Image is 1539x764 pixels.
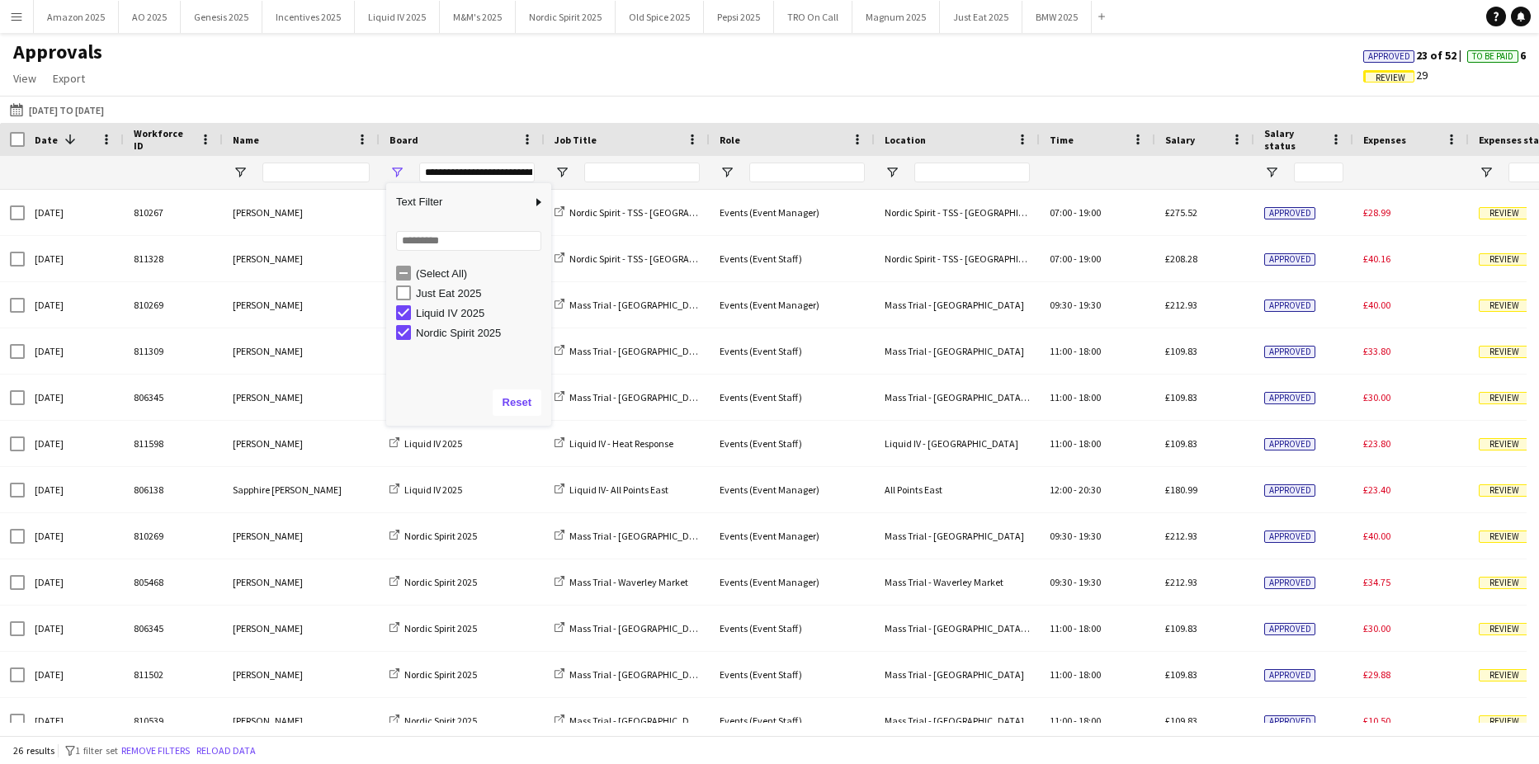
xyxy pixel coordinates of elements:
span: Approved [1264,715,1315,728]
span: 11:00 [1050,345,1072,357]
button: BMW 2025 [1022,1,1092,33]
input: Name Filter Input [262,163,370,182]
button: Pepsi 2025 [704,1,774,33]
div: Nordic Spirit - TSS - [GEOGRAPHIC_DATA] [875,236,1040,281]
button: TRO On Call [774,1,852,33]
span: Mass Trial - [GEOGRAPHIC_DATA] [569,299,709,311]
span: £212.93 [1165,576,1197,588]
span: Mass Trial - Waverley Market [569,576,688,588]
span: £109.83 [1165,345,1197,357]
span: 11:00 [1050,714,1072,727]
a: Mass Trial - [GEOGRAPHIC_DATA] [555,714,709,727]
div: [PERSON_NAME] [223,236,380,281]
span: Approved [1264,484,1315,497]
span: Nordic Spirit 2025 [404,530,477,542]
div: [PERSON_NAME] [223,282,380,328]
div: All Points East [875,467,1040,512]
span: Role [720,134,740,146]
span: 6 [1467,48,1526,63]
span: £34.75 [1363,576,1390,588]
span: - [1074,576,1077,588]
span: - [1074,622,1077,634]
span: £180.99 [1165,483,1197,496]
span: Approved [1264,531,1315,543]
div: [PERSON_NAME] [223,698,380,743]
span: Location [885,134,926,146]
div: [DATE] [25,606,124,651]
a: Export [46,68,92,89]
span: Job Title [555,134,597,146]
span: Review [1479,438,1530,450]
div: Filter List [386,263,551,342]
button: [DATE] to [DATE] [7,100,107,120]
span: Approved [1264,346,1315,358]
span: - [1074,530,1077,542]
span: £109.83 [1165,714,1197,727]
span: £23.40 [1363,483,1390,496]
span: Approved [1264,207,1315,219]
div: Mass Trial - [GEOGRAPHIC_DATA] [875,282,1040,328]
span: 18:00 [1079,668,1101,681]
span: £40.16 [1363,252,1390,265]
span: 20:30 [1079,483,1101,496]
div: Mass Trial - [GEOGRAPHIC_DATA] [875,652,1040,697]
span: £109.83 [1165,437,1197,450]
div: Just Eat 2025 [416,287,546,299]
div: Events (Event Manager) [710,467,875,512]
button: Genesis 2025 [181,1,262,33]
span: Salary status [1264,127,1324,152]
button: Open Filter Menu [1264,165,1279,180]
button: AO 2025 [119,1,181,33]
div: Mass Trial - [GEOGRAPHIC_DATA] [875,698,1040,743]
span: £109.83 [1165,391,1197,403]
a: Nordic Spirit 2025 [389,530,477,542]
a: Mass Trial - [GEOGRAPHIC_DATA] [555,345,709,357]
a: Mass Trial - [GEOGRAPHIC_DATA] OSM [555,391,730,403]
div: [DATE] [25,652,124,697]
span: Mass Trial - [GEOGRAPHIC_DATA] [569,530,709,542]
a: Mass Trial - [GEOGRAPHIC_DATA] [555,530,709,542]
div: [DATE] [25,559,124,605]
div: Liquid IV 2025 [416,307,546,319]
input: Location Filter Input [914,163,1030,182]
span: 18:00 [1079,391,1101,403]
div: 811502 [124,652,223,697]
div: [DATE] [25,375,124,420]
span: Review [1479,715,1530,728]
span: - [1074,437,1077,450]
span: Approved [1264,577,1315,589]
span: 19:00 [1079,252,1101,265]
span: Approved [1264,253,1315,266]
div: Mass Trial - [GEOGRAPHIC_DATA] [875,513,1040,559]
div: Events (Event Staff) [710,698,875,743]
div: [DATE] [25,467,124,512]
div: [DATE] [25,513,124,559]
div: Nordic Spirit - TSS - [GEOGRAPHIC_DATA] [875,190,1040,235]
span: - [1074,206,1077,219]
span: 07:00 [1050,206,1072,219]
div: [PERSON_NAME] [223,375,380,420]
input: Salary status Filter Input [1294,163,1343,182]
span: Liquid IV - Heat Response [569,437,673,450]
div: Events (Event Staff) [710,328,875,374]
span: Liquid IV 2025 [404,483,462,496]
button: Open Filter Menu [1479,165,1494,180]
div: 810269 [124,282,223,328]
span: Workforce ID [134,127,193,152]
button: Nordic Spirit 2025 [516,1,616,33]
button: Remove filters [118,742,193,760]
div: Mass Trial - [GEOGRAPHIC_DATA] [875,328,1040,374]
div: Column Filter [386,183,551,426]
span: - [1074,714,1077,727]
span: £28.99 [1363,206,1390,219]
span: Nordic Spirit 2025 [404,622,477,634]
span: Nordic Spirit 2025 [404,668,477,681]
span: Nordic Spirit - TSS - [GEOGRAPHIC_DATA] [569,206,740,219]
div: Liquid IV - [GEOGRAPHIC_DATA] [875,421,1040,466]
button: Open Filter Menu [720,165,734,180]
button: Liquid IV 2025 [355,1,440,33]
div: 810269 [124,513,223,559]
span: £29.88 [1363,668,1390,681]
a: Liquid IV - Heat Response [555,437,673,450]
span: - [1074,345,1077,357]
